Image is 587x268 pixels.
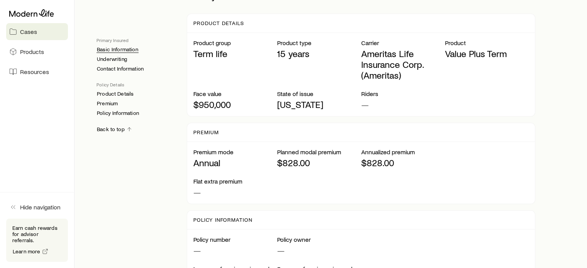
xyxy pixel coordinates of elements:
[445,39,529,47] p: Product
[277,48,361,59] p: 15 years
[277,148,361,156] p: Planned modal premium
[193,48,277,59] p: Term life
[193,245,277,256] p: —
[96,37,174,43] p: Primary Insured
[96,66,144,72] a: Contact Information
[193,236,277,243] p: Policy number
[193,39,277,47] p: Product group
[361,39,445,47] p: Carrier
[96,110,139,116] a: Policy Information
[6,63,68,80] a: Resources
[6,219,68,262] div: Earn cash rewards for advisor referrals.Learn more
[193,99,277,110] p: $950,000
[6,23,68,40] a: Cases
[361,90,445,98] p: Riders
[20,203,61,211] span: Hide navigation
[277,90,361,98] p: State of issue
[96,126,133,133] a: Back to top
[277,157,361,168] p: $828.00
[361,148,445,156] p: Annualized premium
[193,177,277,185] p: Flat extra premium
[20,68,49,76] span: Resources
[193,20,244,26] p: Product Details
[13,249,41,254] span: Learn more
[361,99,445,110] p: —
[193,217,252,223] p: Policy Information
[193,157,277,168] p: Annual
[193,187,277,197] p: —
[277,245,361,256] p: —
[96,91,134,97] a: Product Details
[96,100,118,107] a: Premium
[361,157,445,168] p: $828.00
[277,236,361,243] p: Policy owner
[96,46,139,53] a: Basic Information
[277,39,361,47] p: Product type
[277,99,361,110] p: [US_STATE]
[6,199,68,216] button: Hide navigation
[96,81,174,88] p: Policy Details
[193,90,277,98] p: Face value
[20,28,37,35] span: Cases
[6,43,68,60] a: Products
[193,148,277,156] p: Premium mode
[20,48,44,56] span: Products
[96,56,127,62] a: Underwriting
[361,48,445,81] p: Ameritas Life Insurance Corp. (Ameritas)
[193,129,219,135] p: Premium
[445,48,529,59] p: Value Plus Term
[12,225,62,243] p: Earn cash rewards for advisor referrals.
